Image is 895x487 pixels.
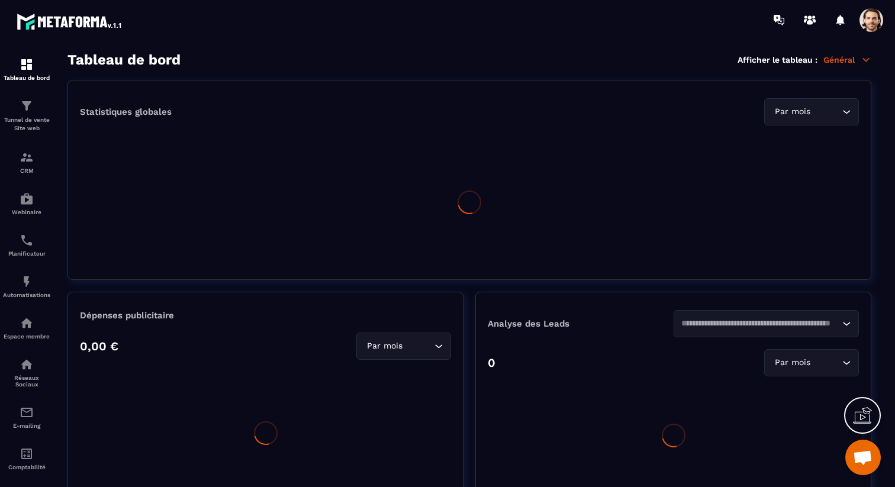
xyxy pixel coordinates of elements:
[20,447,34,461] img: accountant
[17,11,123,32] img: logo
[823,54,871,65] p: Général
[813,356,839,369] input: Search for option
[3,75,50,81] p: Tableau de bord
[20,99,34,113] img: formation
[488,356,495,370] p: 0
[3,167,50,174] p: CRM
[3,375,50,388] p: Réseaux Sociaux
[3,266,50,307] a: automationsautomationsAutomatisations
[3,423,50,429] p: E-mailing
[3,438,50,479] a: accountantaccountantComptabilité
[80,310,451,321] p: Dépenses publicitaire
[3,224,50,266] a: schedulerschedulerPlanificateur
[20,275,34,289] img: automations
[80,339,118,353] p: 0,00 €
[738,55,817,64] p: Afficher le tableau :
[20,192,34,206] img: automations
[20,316,34,330] img: automations
[20,233,34,247] img: scheduler
[3,464,50,470] p: Comptabilité
[3,141,50,183] a: formationformationCRM
[356,333,451,360] div: Search for option
[3,49,50,90] a: formationformationTableau de bord
[3,209,50,215] p: Webinaire
[681,317,840,330] input: Search for option
[3,396,50,438] a: emailemailE-mailing
[80,107,172,117] p: Statistiques globales
[3,333,50,340] p: Espace membre
[364,340,405,353] span: Par mois
[3,307,50,349] a: automationsautomationsEspace membre
[3,250,50,257] p: Planificateur
[3,292,50,298] p: Automatisations
[3,116,50,133] p: Tunnel de vente Site web
[488,318,674,329] p: Analyse des Leads
[674,310,859,337] div: Search for option
[3,90,50,141] a: formationformationTunnel de vente Site web
[772,356,813,369] span: Par mois
[20,57,34,72] img: formation
[20,357,34,372] img: social-network
[772,105,813,118] span: Par mois
[20,405,34,420] img: email
[67,51,181,68] h3: Tableau de bord
[3,183,50,224] a: automationsautomationsWebinaire
[845,440,881,475] div: Ouvrir le chat
[813,105,839,118] input: Search for option
[3,349,50,396] a: social-networksocial-networkRéseaux Sociaux
[20,150,34,165] img: formation
[405,340,432,353] input: Search for option
[764,349,859,376] div: Search for option
[764,98,859,125] div: Search for option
